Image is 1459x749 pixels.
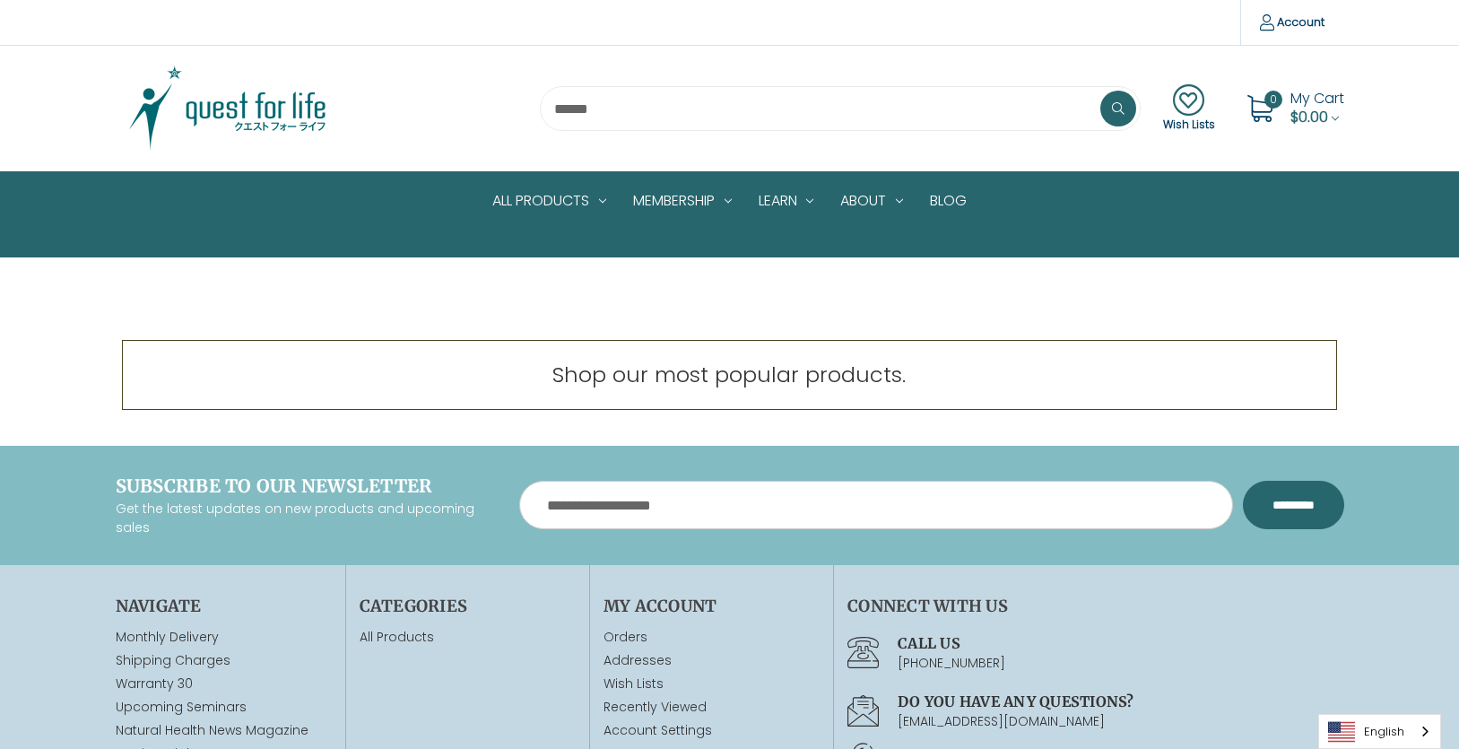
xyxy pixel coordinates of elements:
a: Account Settings [604,721,820,740]
a: Blog [916,172,980,230]
p: Get the latest updates on new products and upcoming sales [116,500,492,537]
a: Recently Viewed [604,698,820,717]
h4: My Account [604,594,820,618]
a: English [1319,715,1440,748]
a: Warranty 30 [116,675,193,692]
a: Membership [620,172,745,230]
a: Wish Lists [1163,84,1215,133]
a: Monthly Delivery [116,628,219,646]
img: Quest Group [116,64,340,153]
span: My Cart [1290,88,1344,109]
a: About [827,172,916,230]
div: Language [1318,714,1441,749]
a: Cart with 0 items [1290,88,1344,127]
span: 0 [1264,91,1282,109]
a: Orders [604,628,820,647]
a: [PHONE_NUMBER] [898,654,1005,672]
a: Wish Lists [604,675,820,693]
a: Addresses [604,651,820,670]
a: Upcoming Seminars [116,698,247,716]
a: Natural Health News Magazine [116,721,308,739]
a: Shipping Charges [116,651,230,669]
p: Shop our most popular products. [552,359,906,391]
span: $0.00 [1290,107,1328,127]
h4: Call us [898,632,1343,654]
h4: Categories [360,594,576,618]
h4: Connect With Us [847,594,1343,618]
h4: Subscribe to our newsletter [116,473,492,500]
a: Learn [745,172,828,230]
a: [EMAIL_ADDRESS][DOMAIN_NAME] [898,712,1105,730]
h4: Navigate [116,594,332,618]
aside: Language selected: English [1318,714,1441,749]
h4: Do you have any questions? [898,691,1343,712]
a: All Products [479,172,620,230]
a: All Products [360,628,434,646]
